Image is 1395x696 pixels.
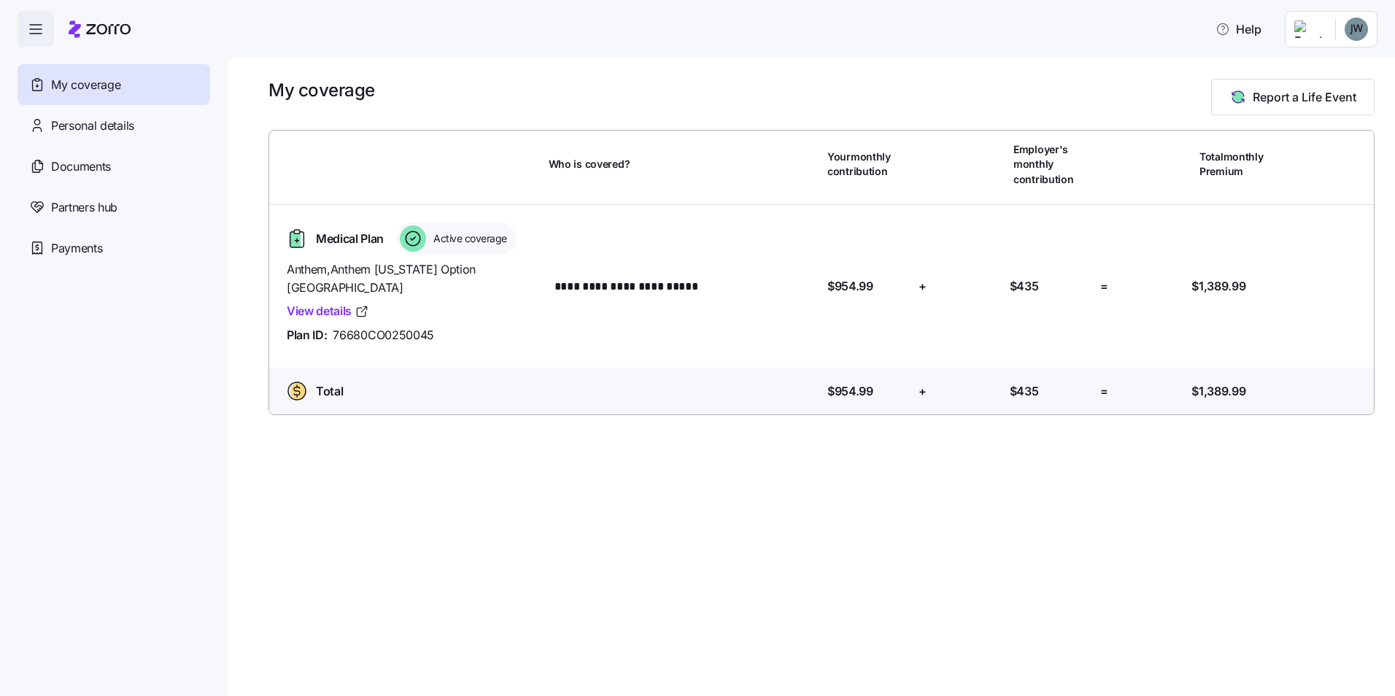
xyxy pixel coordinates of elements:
span: Personal details [51,117,134,135]
span: Who is covered? [549,157,630,171]
span: $954.99 [827,382,873,401]
button: Report a Life Event [1211,79,1375,115]
span: Your monthly contribution [827,150,909,179]
span: $435 [1010,277,1039,295]
span: Help [1216,20,1261,38]
img: ec81f205da390930e66a9218cf0964b0 [1345,18,1368,41]
span: $435 [1010,382,1039,401]
a: Partners hub [18,187,210,228]
span: $1,389.99 [1191,382,1245,401]
span: = [1100,382,1108,401]
a: My coverage [18,64,210,105]
span: Total [316,382,343,401]
span: Documents [51,158,111,176]
span: $1,389.99 [1191,277,1245,295]
span: Payments [51,239,102,258]
span: Report a Life Event [1253,88,1356,106]
span: $954.99 [827,277,873,295]
span: + [919,277,927,295]
span: Active coverage [429,231,507,246]
span: My coverage [51,76,120,94]
a: View details [287,302,369,320]
span: 76680CO0250045 [333,326,434,344]
a: Personal details [18,105,210,146]
span: = [1100,277,1108,295]
span: Employer's monthly contribution [1013,142,1095,187]
span: Medical Plan [316,230,384,248]
span: + [919,382,927,401]
img: Employer logo [1294,20,1323,38]
h1: My coverage [268,79,375,101]
span: Plan ID: [287,326,327,344]
button: Help [1204,15,1273,44]
span: Partners hub [51,198,117,217]
span: Total monthly Premium [1199,150,1281,179]
span: Anthem , Anthem [US_STATE] Option [GEOGRAPHIC_DATA] [287,260,537,297]
a: Documents [18,146,210,187]
a: Payments [18,228,210,268]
